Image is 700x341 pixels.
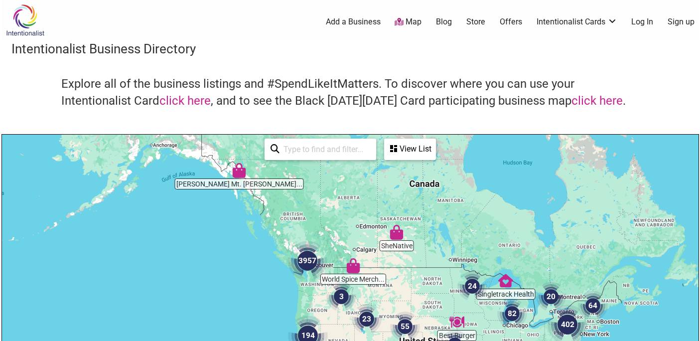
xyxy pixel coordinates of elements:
[389,225,404,240] div: SheNative
[668,16,695,27] a: Sign up
[384,139,436,160] div: See a list of the visible businesses
[326,16,381,27] a: Add a Business
[536,282,566,312] div: 20
[578,291,608,321] div: 64
[395,16,421,28] a: Map
[497,299,527,329] div: 82
[449,315,464,330] div: Best Burger
[457,271,487,301] div: 24
[232,163,247,178] div: Tripp's Mt. Juneau Trading Post
[436,16,452,27] a: Blog
[326,282,356,312] div: 3
[61,76,639,109] h4: Explore all of the business listings and #SpendLikeItMatters. To discover where you can use your ...
[631,16,653,27] a: Log In
[159,94,211,108] a: click here
[537,16,617,27] a: Intentionalist Cards
[265,139,376,160] div: Type to search and filter
[466,16,485,27] a: Store
[1,4,49,36] img: Intentionalist
[346,258,361,273] div: World Spice Merchants
[280,140,370,159] input: Type to find and filter...
[571,94,623,108] a: click here
[11,40,689,58] h3: Intentionalist Business Directory
[352,304,382,334] div: 23
[385,140,435,159] div: View List
[287,241,327,281] div: 3957
[498,273,513,288] div: Singletrack Health
[500,16,522,27] a: Offers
